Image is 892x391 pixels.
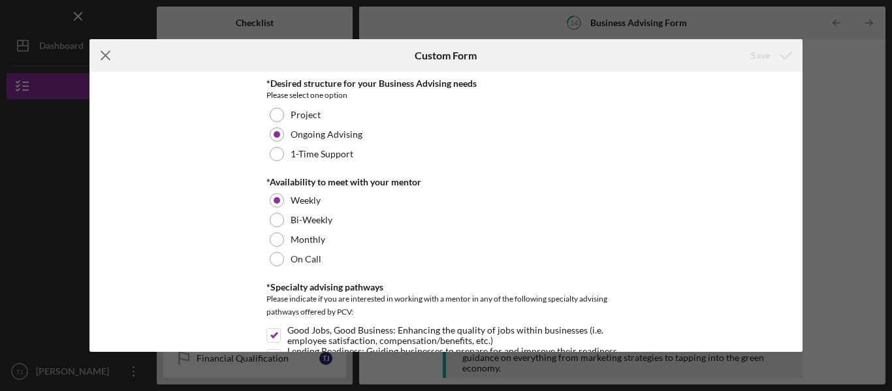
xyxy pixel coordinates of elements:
[266,89,626,102] div: Please select one option
[291,129,362,140] label: Ongoing Advising
[266,282,626,292] div: *Specialty advising pathways
[266,292,626,322] div: Please indicate if you are interested in working with a mentor in any of the following specialty ...
[287,350,626,363] label: Lending Readiness: Guiding businesses to prepare for and improve their readiness to secure loans ...
[291,110,321,120] label: Project
[751,42,770,69] div: Save
[266,78,626,89] div: *Desired structure for your Business Advising needs
[291,254,321,264] label: On Call
[291,195,321,206] label: Weekly
[291,215,332,225] label: Bi-Weekly
[291,234,325,245] label: Monthly
[291,149,353,159] label: 1-Time Support
[738,42,803,69] button: Save
[266,177,626,187] div: *Availability to meet with your mentor
[287,329,626,342] label: Good Jobs, Good Business: Enhancing the quality of jobs within businesses (i.e. employee satisfac...
[415,50,477,61] h6: Custom Form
